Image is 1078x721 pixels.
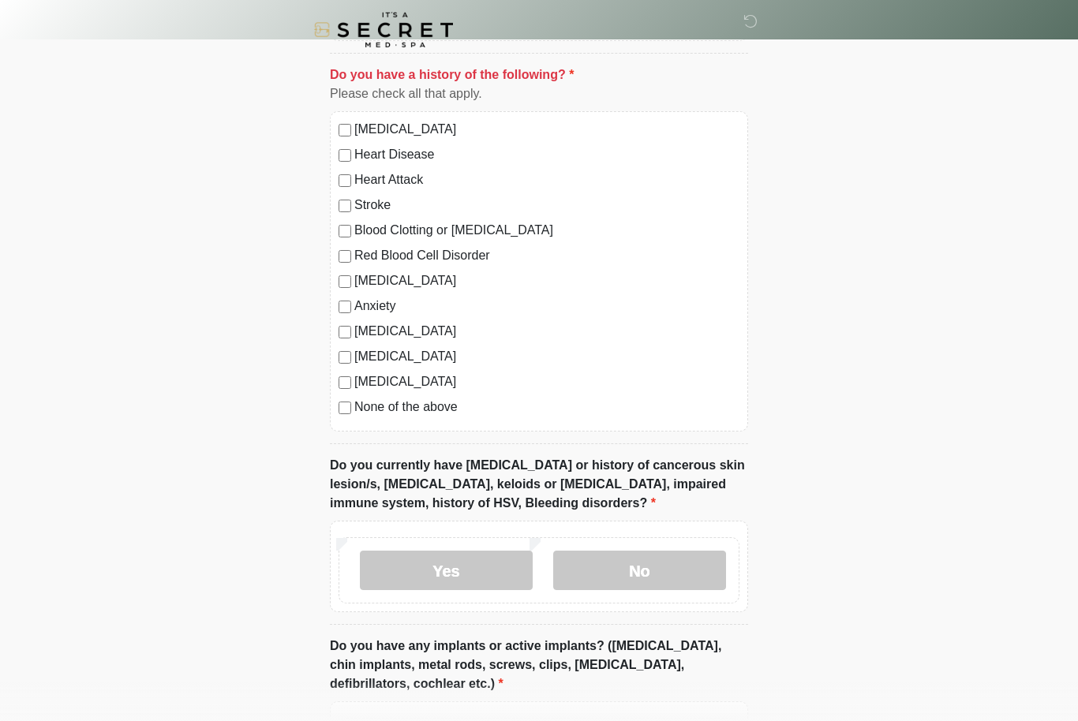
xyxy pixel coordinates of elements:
label: Yes [360,551,533,590]
label: Do you have a history of the following? [330,65,574,84]
input: [MEDICAL_DATA] [339,326,351,338]
label: Do you currently have [MEDICAL_DATA] or history of cancerous skin lesion/s, [MEDICAL_DATA], keloi... [330,456,748,513]
input: None of the above [339,402,351,414]
img: It's A Secret Med Spa Logo [314,12,453,47]
input: Blood Clotting or [MEDICAL_DATA] [339,225,351,237]
label: [MEDICAL_DATA] [354,120,739,139]
label: [MEDICAL_DATA] [354,322,739,341]
input: [MEDICAL_DATA] [339,275,351,288]
input: [MEDICAL_DATA] [339,376,351,389]
label: Anxiety [354,297,739,316]
input: Heart Attack [339,174,351,187]
input: [MEDICAL_DATA] [339,124,351,136]
input: Stroke [339,200,351,212]
label: Blood Clotting or [MEDICAL_DATA] [354,221,739,240]
label: Heart Attack [354,170,739,189]
label: Stroke [354,196,739,215]
input: [MEDICAL_DATA] [339,351,351,364]
label: No [553,551,726,590]
label: Do you have any implants or active implants? ([MEDICAL_DATA], chin implants, metal rods, screws, ... [330,637,748,693]
label: None of the above [354,398,739,417]
input: Red Blood Cell Disorder [339,250,351,263]
label: Heart Disease [354,145,739,164]
input: Heart Disease [339,149,351,162]
div: Please check all that apply. [330,84,748,103]
label: [MEDICAL_DATA] [354,372,739,391]
input: Anxiety [339,301,351,313]
label: [MEDICAL_DATA] [354,271,739,290]
label: Red Blood Cell Disorder [354,246,739,265]
label: [MEDICAL_DATA] [354,347,739,366]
